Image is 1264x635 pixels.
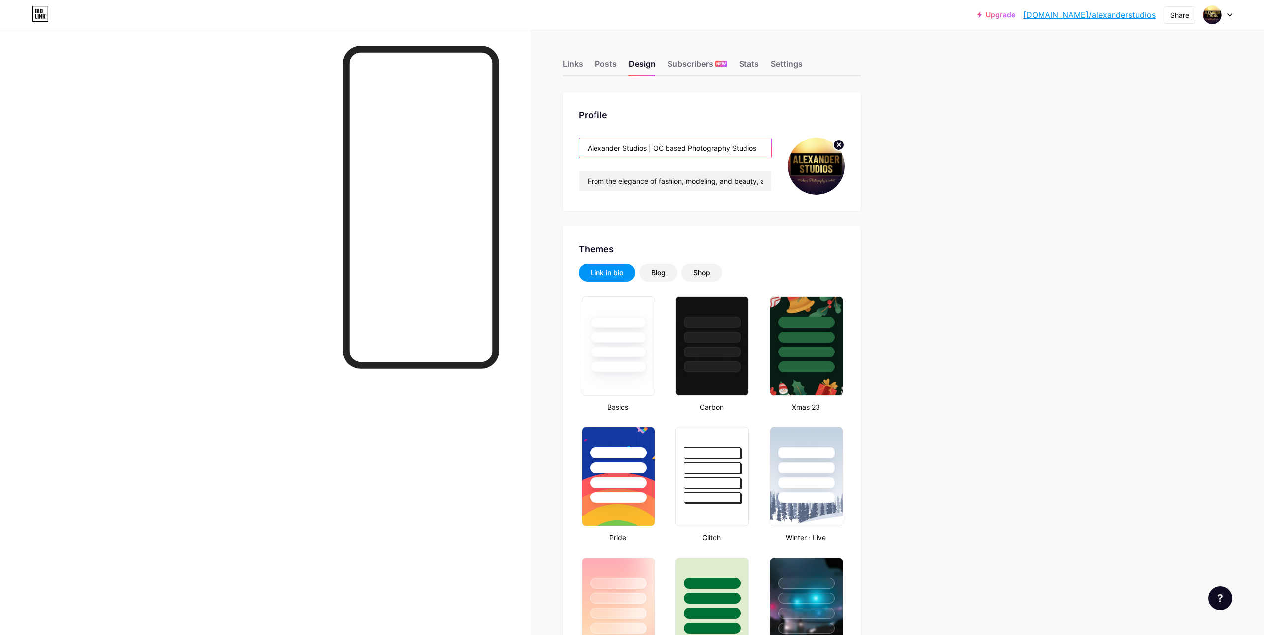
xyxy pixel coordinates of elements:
div: Share [1170,10,1189,20]
div: Shop [693,268,710,278]
div: Basics [579,402,657,412]
div: Winter · Live [767,532,845,543]
div: Stats [739,58,759,75]
div: Profile [579,108,845,122]
div: Blog [651,268,666,278]
img: alexanderstudios [788,138,845,195]
div: Links [563,58,583,75]
img: alexanderstudios [1203,5,1222,24]
input: Bio [579,171,771,191]
div: Link in bio [591,268,623,278]
a: [DOMAIN_NAME]/alexanderstudios [1023,9,1156,21]
input: Name [579,138,771,158]
div: Carbon [672,402,750,412]
div: Posts [595,58,617,75]
div: Design [629,58,656,75]
span: NEW [716,61,726,67]
div: Xmas 23 [767,402,845,412]
div: Pride [579,532,657,543]
div: Subscribers [668,58,727,75]
div: Themes [579,242,845,256]
a: Upgrade [977,11,1015,19]
div: Settings [771,58,803,75]
div: Glitch [672,532,750,543]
